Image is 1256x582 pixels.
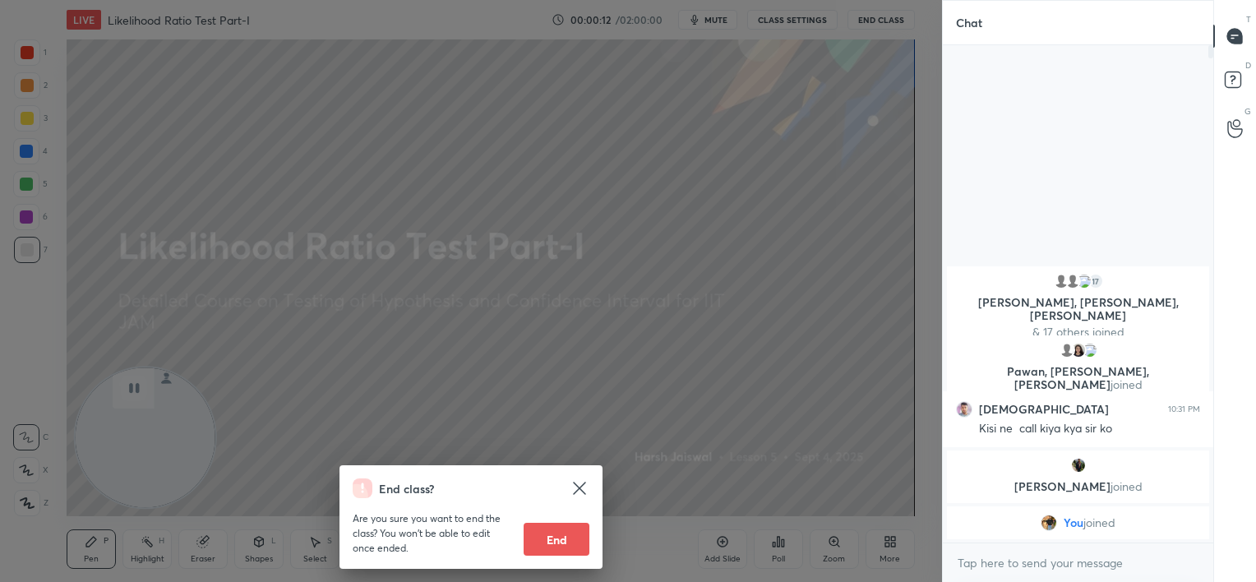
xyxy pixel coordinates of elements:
div: grid [943,263,1213,543]
h4: End class? [379,480,434,497]
img: default.png [1053,273,1069,289]
div: 10:31 PM [1168,404,1200,414]
img: c45aa34c5ceb498eabd9c86759d599e2.jpg [956,401,972,418]
span: joined [1111,376,1143,392]
span: joined [1083,516,1115,529]
img: default.png [1059,342,1075,358]
p: Pawan, [PERSON_NAME], [PERSON_NAME] [957,365,1199,391]
p: Are you sure you want to end the class? You won’t be able to edit once ended. [353,511,510,556]
h6: [DEMOGRAPHIC_DATA] [979,402,1109,417]
button: End [524,523,589,556]
p: Chat [943,1,995,44]
img: 5e1f66a2e018416d848ccd0b71c63bf1.jpg [1041,515,1057,531]
img: 3 [1076,273,1092,289]
img: 9acd9b6f2e7e46a09e4766aa225bd7d3.39870725_3 [1070,457,1087,473]
p: [PERSON_NAME], [PERSON_NAME], [PERSON_NAME] [957,296,1199,322]
img: default.png [1064,273,1081,289]
p: & 17 others joined [957,326,1199,339]
img: b6848bcfb59f480ea4e416690ef8e146.jpg [1070,342,1087,358]
p: T [1246,13,1251,25]
p: G [1244,105,1251,118]
p: [PERSON_NAME] [957,480,1199,493]
p: D [1245,59,1251,72]
div: Kisi ne call kiya kya sir ko [979,421,1200,437]
img: 3 [1082,342,1098,358]
div: 17 [1087,273,1104,289]
span: joined [1111,478,1143,494]
span: You [1064,516,1083,529]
